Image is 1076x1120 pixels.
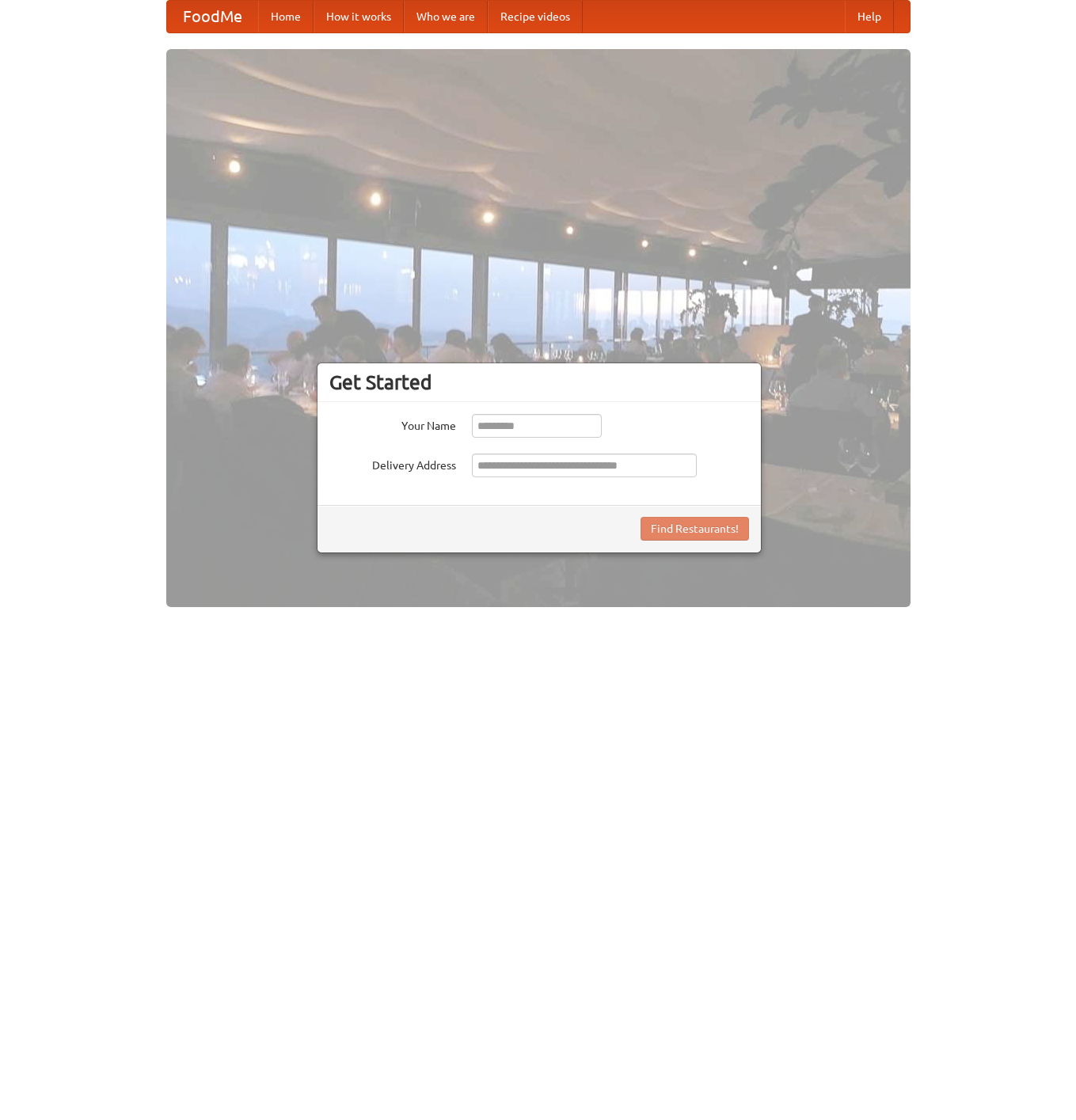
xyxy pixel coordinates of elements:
[641,517,749,541] button: Find Restaurants!
[845,1,894,32] a: Help
[404,1,488,32] a: Who we are
[329,454,456,473] label: Delivery Address
[314,1,404,32] a: How it works
[488,1,583,32] a: Recipe videos
[258,1,314,32] a: Home
[167,1,258,32] a: FoodMe
[329,414,456,434] label: Your Name
[329,370,749,394] h3: Get Started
